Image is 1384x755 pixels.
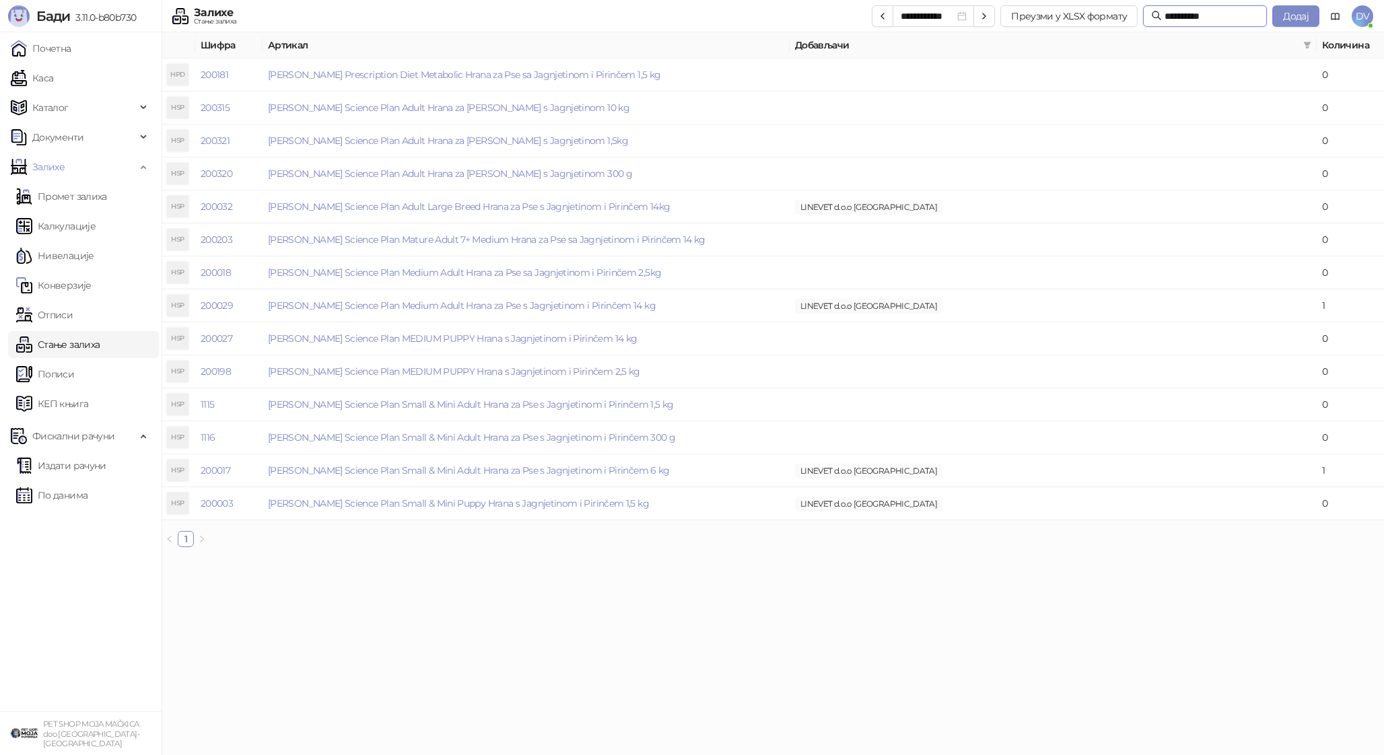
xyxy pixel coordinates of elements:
[263,157,790,190] td: Hill's Science Plan Adult Hrana za Mačke s Jagnjetinom 300 g
[1283,10,1309,22] span: Додај
[11,65,53,92] a: Каса
[167,64,188,85] div: HPD
[32,153,65,180] span: Залихе
[194,7,236,18] div: Залихе
[1317,388,1384,421] td: 0
[268,266,661,279] a: [PERSON_NAME] Science Plan Medium Adult Hrana za Pse sa Jagnjetinom i Pirinčem 2,5kg
[194,531,210,547] li: Следећа страна
[263,256,790,289] td: Hill's Science Plan Medium Adult Hrana za Pse sa Jagnjetinom i Pirinčem 2,5kg
[268,102,629,114] a: [PERSON_NAME] Science Plan Adult Hrana za [PERSON_NAME] s Jagnjetinom 10 kg
[201,69,228,81] a: 200181
[1317,454,1384,487] td: 1
[201,332,232,345] a: 200027
[167,229,188,250] div: HSP
[263,421,790,454] td: Hill's Science Plan Small & Mini Adult Hrana za Pse s Jagnjetinom i Pirinčem 300 g
[1317,256,1384,289] td: 0
[16,272,92,299] a: Конверзије
[263,59,790,92] td: Hill's Prescription Diet Metabolic Hrana za Pse sa Jagnjetinom i Pirinčem 1,5 kg
[201,233,232,246] a: 200203
[162,531,178,547] li: Претходна страна
[167,295,188,316] div: HSP
[167,262,188,283] div: HSP
[1317,223,1384,256] td: 0
[795,497,942,511] span: LINEVET d.o.o [GEOGRAPHIC_DATA]
[1317,124,1384,157] td: 0
[1317,355,1384,388] td: 0
[268,135,628,147] a: [PERSON_NAME] Science Plan Adult Hrana za [PERSON_NAME] s Jagnjetinom 1,5kg
[16,213,96,240] a: Калкулације
[70,11,136,24] span: 3.11.0-b80b730
[268,464,670,476] a: [PERSON_NAME] Science Plan Small & Mini Adult Hrana za Pse s Jagnjetinom i Pirinčem 6 kg
[795,464,942,478] span: LINEVET d.o.o [GEOGRAPHIC_DATA]
[268,398,673,410] a: [PERSON_NAME] Science Plan Small & Mini Adult Hrana za Pse s Jagnjetinom i Pirinčem 1,5 kg
[201,398,214,410] a: 1115
[263,487,790,520] td: Hill's Science Plan Small & Mini Puppy Hrana s Jagnjetinom i Pirinčem 1,5 kg
[167,493,188,514] div: HSP
[201,464,230,476] a: 200017
[11,35,71,62] a: Почетна
[201,431,215,443] a: 1116
[263,223,790,256] td: Hill's Science Plan Mature Adult 7+ Medium Hrana za Pse sa Jagnjetinom i Pirinčem 14 kg
[167,427,188,448] div: HSP
[16,390,88,417] a: КЕП књига
[16,301,73,328] a: Отписи
[32,423,114,450] span: Фискални рачуни
[268,168,632,180] a: [PERSON_NAME] Science Plan Adult Hrana za [PERSON_NAME] s Jagnjetinom 300 g
[32,124,83,151] span: Документи
[1000,5,1138,27] button: Преузми у XLSX формату
[1352,5,1373,27] span: DV
[263,190,790,223] td: Hill's Science Plan Adult Large Breed Hrana za Pse s Jagnjetinom i Pirinčem 14kg
[167,163,188,184] div: HSP
[36,8,70,24] span: Бади
[263,355,790,388] td: Hill's Science Plan MEDIUM PUPPY Hrana s Jagnjetinom i Pirinčem 2,5 kg
[8,5,30,27] img: Logo
[194,531,210,547] button: right
[263,388,790,421] td: Hill's Science Plan Small & Mini Adult Hrana za Pse s Jagnjetinom i Pirinčem 1,5 kg
[201,201,232,213] a: 200032
[167,97,188,118] div: HSP
[1317,59,1384,92] td: 0
[268,332,637,345] a: [PERSON_NAME] Science Plan MEDIUM PUPPY Hrana s Jagnjetinom i Pirinčem 14 kg
[268,497,649,509] a: [PERSON_NAME] Science Plan Small & Mini Puppy Hrana s Jagnjetinom i Pirinčem 1,5 kg
[167,196,188,217] div: HSP
[162,531,178,547] button: left
[263,289,790,322] td: Hill's Science Plan Medium Adult Hrana za Pse s Jagnjetinom i Pirinčem 14 kg
[268,365,640,377] a: [PERSON_NAME] Science Plan MEDIUM PUPPY Hrana s Jagnjetinom i Pirinčem 2,5 kg
[263,322,790,355] td: Hill's Science Plan MEDIUM PUPPY Hrana s Jagnjetinom i Pirinčem 14 kg
[263,124,790,157] td: Hill's Science Plan Adult Hrana za Mačke s Jagnjetinom 1,5kg
[263,454,790,487] td: Hill's Science Plan Small & Mini Adult Hrana za Pse s Jagnjetinom i Pirinčem 6 kg
[11,720,38,747] img: 64x64-companyLogo-9f44b8df-f022-41eb-b7d6-300ad218de09.png
[1325,5,1346,27] a: Документација
[32,94,69,121] span: Каталог
[16,482,88,509] a: По данима
[1317,157,1384,190] td: 0
[201,497,233,509] a: 200003
[1317,289,1384,322] td: 1
[16,361,74,388] a: Пописи
[268,431,675,443] a: [PERSON_NAME] Science Plan Small & Mini Adult Hrana za Pse s Jagnjetinom i Pirinčem 300 g
[268,233,705,246] a: [PERSON_NAME] Science Plan Mature Adult 7+ Medium Hrana za Pse sa Jagnjetinom i Pirinčem 14 kg
[178,532,193,546] a: 1
[201,135,230,147] a: 200321
[16,183,107,210] a: Промет залиха
[43,719,139,748] small: PET SHOP MOJA MAČKICA doo [GEOGRAPHIC_DATA]-[GEOGRAPHIC_DATA]
[16,452,106,479] a: Издати рачуни
[263,32,790,59] th: Артикал
[1303,41,1311,49] span: filter
[1317,421,1384,454] td: 0
[268,69,660,81] a: [PERSON_NAME] Prescription Diet Metabolic Hrana za Pse sa Jagnjetinom i Pirinčem 1,5 kg
[1317,487,1384,520] td: 0
[167,361,188,382] div: HSP
[16,331,100,358] a: Стање залиха
[194,18,236,25] div: Стање залиха
[16,242,94,269] a: Нивелације
[167,328,188,349] div: HSP
[167,460,188,481] div: HSP
[1301,35,1314,55] span: filter
[268,201,670,213] a: [PERSON_NAME] Science Plan Adult Large Breed Hrana za Pse s Jagnjetinom i Pirinčem 14kg
[1317,322,1384,355] td: 0
[167,394,188,415] div: HSP
[1317,32,1384,59] th: Количина
[167,130,188,151] div: HSP
[178,531,194,547] li: 1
